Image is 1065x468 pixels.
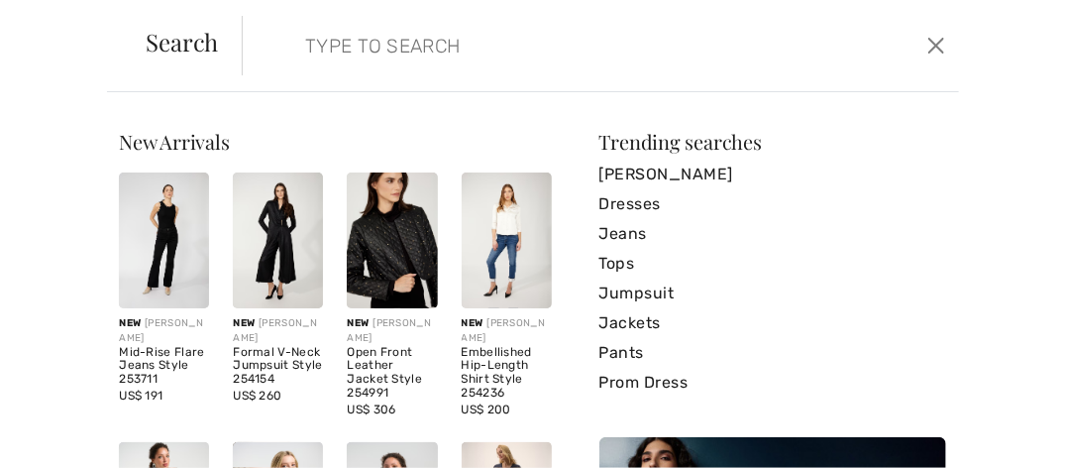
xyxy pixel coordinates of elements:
img: Open Front Leather Jacket Style 254991. Black [347,173,437,308]
span: US$ 200 [462,403,511,416]
div: [PERSON_NAME] [119,316,209,346]
a: Pants [599,338,946,368]
div: Embellished Hip-Length Shirt Style 254236 [462,346,552,401]
button: Close [921,30,950,61]
span: US$ 191 [119,389,162,403]
a: [PERSON_NAME] [599,160,946,189]
span: New [462,317,483,329]
a: Dresses [599,189,946,219]
img: Mid-Rise Flare Jeans Style 253711. Black [119,173,209,308]
span: New Arrivals [119,128,229,155]
span: Help [45,14,85,32]
div: [PERSON_NAME] [233,316,323,346]
img: Formal V-Neck Jumpsuit Style 254154. Black/Black [233,173,323,308]
a: Tops [599,249,946,279]
span: New [233,317,255,329]
div: Formal V-Neck Jumpsuit Style 254154 [233,346,323,387]
a: Jackets [599,308,946,338]
a: Jeans [599,219,946,249]
span: New [119,317,141,329]
div: Trending searches [599,132,946,152]
span: Search [147,30,219,54]
a: Prom Dress [599,368,946,398]
div: [PERSON_NAME] [347,316,437,346]
div: [PERSON_NAME] [462,316,552,346]
input: TYPE TO SEARCH [290,16,764,75]
div: Mid-Rise Flare Jeans Style 253711 [119,346,209,387]
a: Jumpsuit [599,279,946,308]
img: Embellished Hip-Length Shirt Style 254236. Champagne [462,173,552,308]
span: New [347,317,369,329]
span: US$ 260 [233,389,281,403]
div: Open Front Leather Jacket Style 254991 [347,346,437,401]
span: US$ 306 [347,403,395,416]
